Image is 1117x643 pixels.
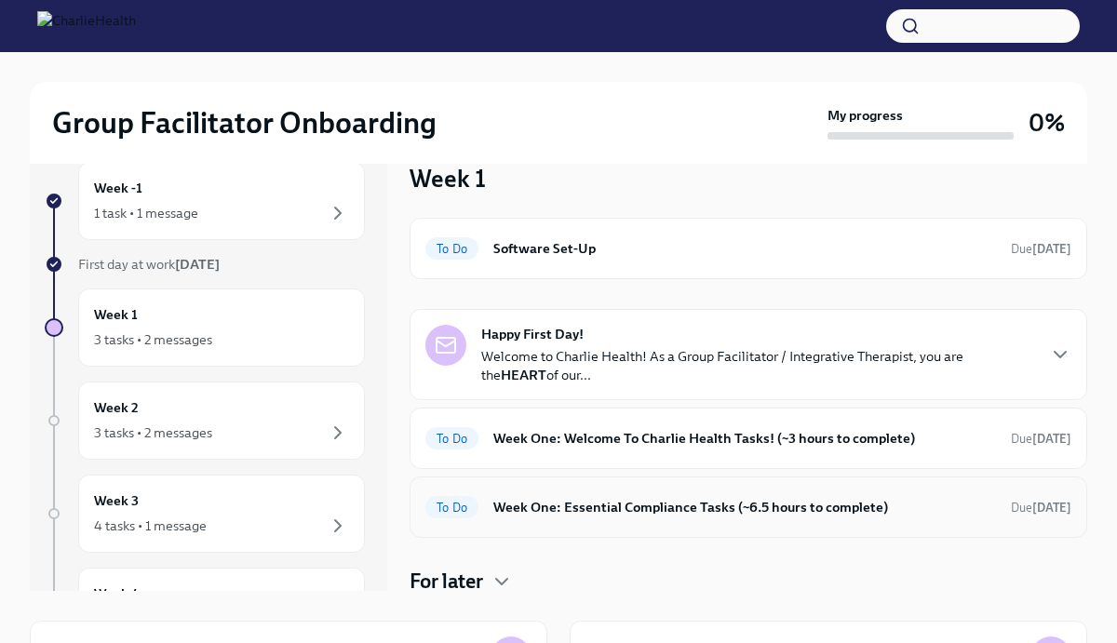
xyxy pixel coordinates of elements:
span: August 25th, 2025 10:00 [1011,430,1071,448]
span: Due [1011,501,1071,515]
span: To Do [425,242,478,256]
div: 4 tasks • 1 message [94,516,207,535]
span: First day at work [78,256,220,273]
strong: [DATE] [1032,501,1071,515]
div: For later [410,568,1087,596]
h6: Week -1 [94,178,142,198]
div: 3 tasks • 2 messages [94,330,212,349]
p: Welcome to Charlie Health! As a Group Facilitator / Integrative Therapist, you are the of our... [481,347,1034,384]
a: Week 23 tasks • 2 messages [45,382,365,460]
div: 1 task • 1 message [94,204,198,222]
a: Week 34 tasks • 1 message [45,475,365,553]
span: August 19th, 2025 10:00 [1011,240,1071,258]
a: To DoSoftware Set-UpDue[DATE] [425,234,1071,263]
h6: Week 2 [94,397,139,418]
h6: Week 1 [94,304,138,325]
h6: Week One: Essential Compliance Tasks (~6.5 hours to complete) [493,497,996,517]
a: Week -11 task • 1 message [45,162,365,240]
span: August 25th, 2025 10:00 [1011,499,1071,516]
a: Week 13 tasks • 2 messages [45,288,365,367]
strong: Happy First Day! [481,325,584,343]
strong: HEART [501,367,546,383]
img: CharlieHealth [37,11,136,41]
h3: Week 1 [410,162,486,195]
h6: Software Set-Up [493,238,996,259]
a: To DoWeek One: Welcome To Charlie Health Tasks! (~3 hours to complete)Due[DATE] [425,423,1071,453]
span: To Do [425,501,478,515]
strong: [DATE] [175,256,220,273]
strong: [DATE] [1032,432,1071,446]
strong: [DATE] [1032,242,1071,256]
div: 3 tasks • 2 messages [94,423,212,442]
h4: For later [410,568,483,596]
a: To DoWeek One: Essential Compliance Tasks (~6.5 hours to complete)Due[DATE] [425,492,1071,522]
h2: Group Facilitator Onboarding [52,104,437,141]
h6: Week 4 [94,583,140,604]
h6: Week 3 [94,490,139,511]
h6: Week One: Welcome To Charlie Health Tasks! (~3 hours to complete) [493,428,996,449]
strong: My progress [828,106,903,125]
h3: 0% [1029,106,1065,140]
span: Due [1011,242,1071,256]
a: First day at work[DATE] [45,255,365,274]
span: To Do [425,432,478,446]
span: Due [1011,432,1071,446]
